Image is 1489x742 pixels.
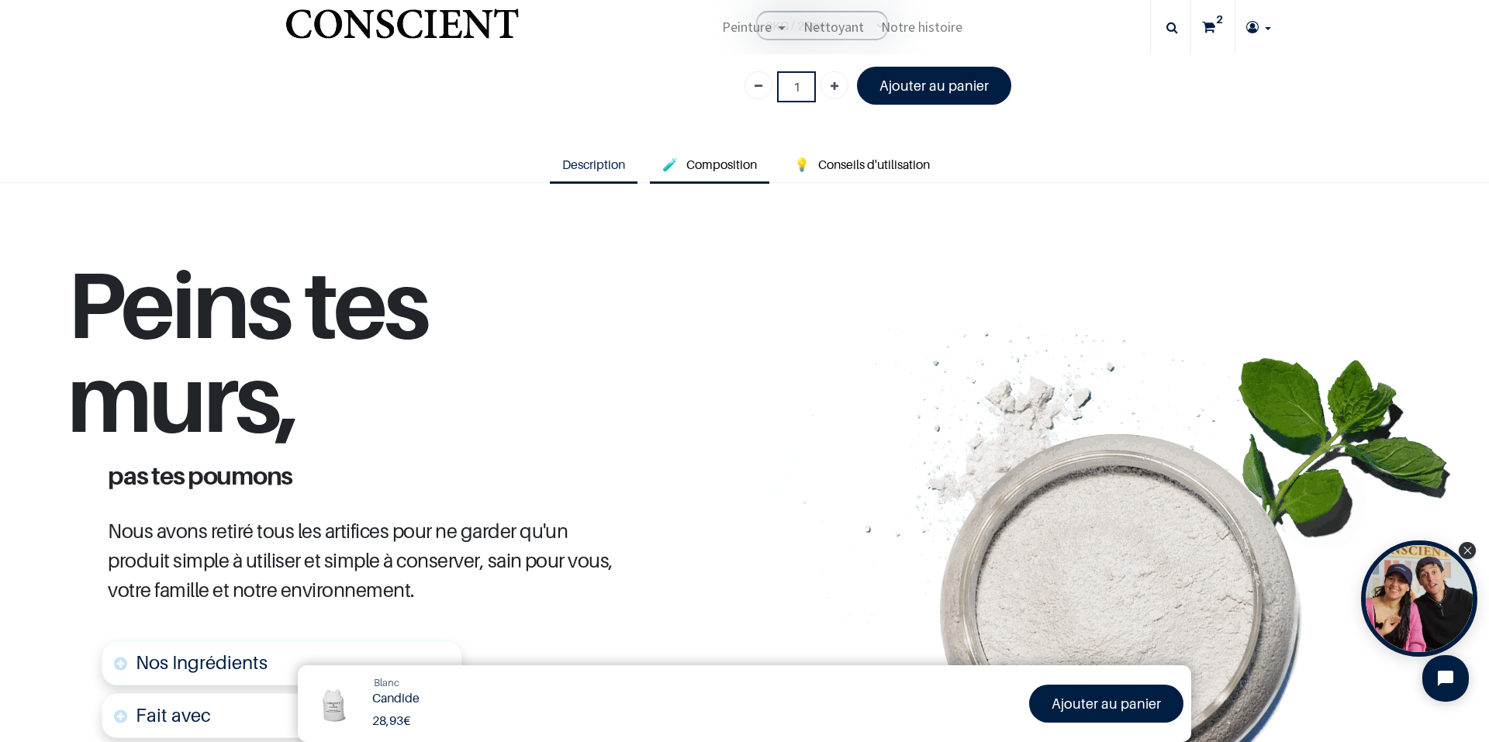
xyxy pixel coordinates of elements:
div: Open Tolstoy widget [1361,540,1477,657]
div: Open Tolstoy [1361,540,1477,657]
img: Product Image [306,673,364,731]
span: 💡 [794,157,810,172]
b: € [372,713,410,728]
iframe: Tidio Chat [1409,642,1482,715]
span: Nettoyant [803,18,864,36]
span: Nous avons retiré tous les artifices pour ne garder qu'un produit simple à utiliser et simple à c... [108,519,613,602]
h1: Peins tes murs, [67,257,665,464]
span: Composition [686,157,757,172]
span: Peinture [722,18,772,36]
span: Blanc [374,676,399,689]
span: Description [562,157,625,172]
h1: Candide [372,691,738,706]
a: Ajouter [821,71,848,99]
span: 28,93 [372,713,403,728]
a: Ajouter au panier [1029,685,1183,723]
div: Tolstoy bubble widget [1361,540,1477,657]
span: Notre histoire [881,18,962,36]
sup: 2 [1212,12,1227,27]
font: Ajouter au panier [879,78,989,94]
span: 🧪 [662,157,678,172]
a: Ajouter au panier [857,67,1011,105]
h1: pas tes poumons [96,463,634,488]
span: Nos Ingrédients [136,651,268,674]
span: Conseils d'utilisation [818,157,930,172]
div: Close Tolstoy widget [1459,542,1476,559]
font: Fait avec [136,704,211,726]
a: Supprimer [744,71,772,99]
a: Blanc [374,675,399,691]
font: Ajouter au panier [1052,695,1161,712]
